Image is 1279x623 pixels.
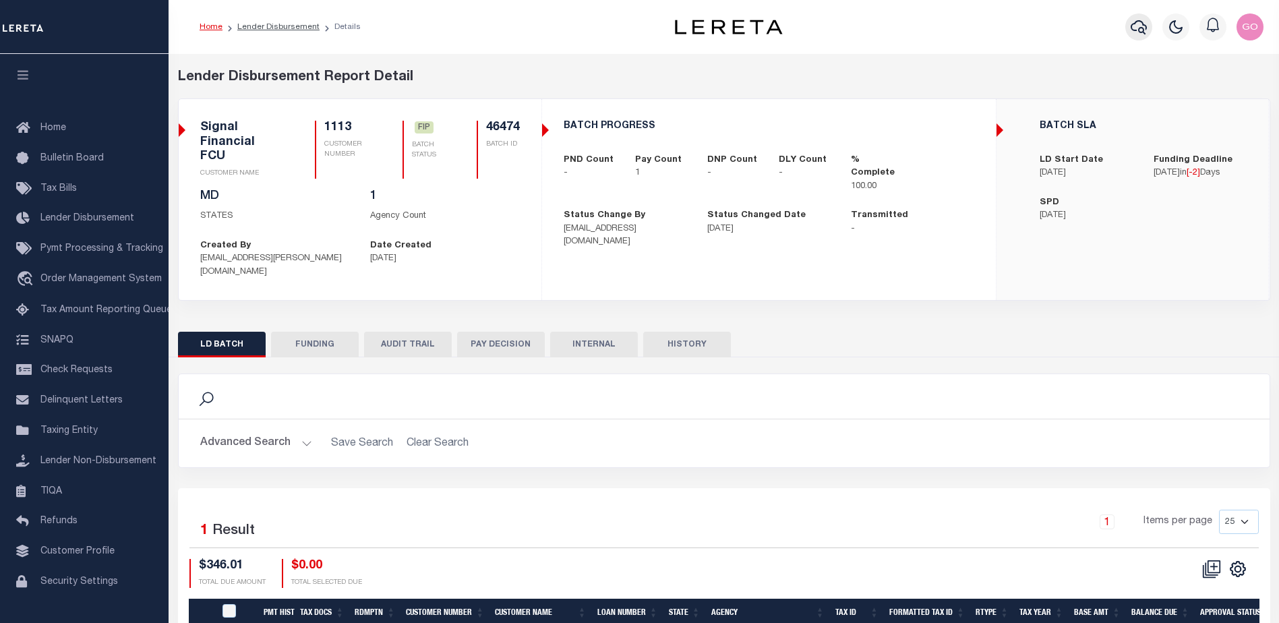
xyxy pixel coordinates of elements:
p: - [779,167,831,180]
button: HISTORY [643,332,731,357]
h4: $346.01 [199,559,266,574]
p: [DATE] [707,222,831,236]
p: 1 [635,167,687,180]
h5: 46474 [486,121,520,136]
p: [EMAIL_ADDRESS][DOMAIN_NAME] [564,222,687,249]
p: - [851,222,974,236]
span: [ ] [1187,169,1200,177]
button: INTERNAL [550,332,638,357]
p: BATCH STATUS [412,140,444,160]
span: Security Settings [40,577,118,587]
span: Items per page [1143,514,1212,529]
a: Home [200,23,222,31]
span: 1 [200,524,208,538]
label: Status Change By [564,209,645,222]
p: - [707,167,759,180]
span: Check Requests [40,365,113,375]
button: Advanced Search [200,430,312,456]
h4: $0.00 [291,559,362,574]
label: SPD [1040,196,1059,210]
p: BATCH ID [486,140,520,150]
button: PAY DECISION [457,332,545,357]
a: Lender Disbursement [237,23,320,31]
p: CUSTOMER NAME [200,169,282,179]
label: % Complete [851,154,903,180]
div: Lender Disbursement Report Detail [178,67,1270,88]
p: - [564,167,616,180]
span: Pymt Processing & Tracking [40,244,163,254]
label: Transmitted [851,209,908,222]
span: Taxing Entity [40,426,98,436]
span: [DATE] [1154,169,1180,177]
p: [DATE] [1040,167,1133,180]
p: [EMAIL_ADDRESS][PERSON_NAME][DOMAIN_NAME] [200,252,350,278]
label: DLY Count [779,154,827,167]
button: AUDIT TRAIL [364,332,452,357]
label: PND Count [564,154,614,167]
span: TIQA [40,486,62,496]
p: STATES [200,210,350,223]
label: Funding Deadline [1154,154,1232,167]
span: Customer Profile [40,547,115,556]
img: svg+xml;base64,PHN2ZyB4bWxucz0iaHR0cDovL3d3dy53My5vcmcvMjAwMC9zdmciIHBvaW50ZXItZXZlbnRzPSJub25lIi... [1237,13,1263,40]
p: CUSTOMER NUMBER [324,140,370,160]
span: Home [40,123,66,133]
i: travel_explore [16,271,38,289]
h5: Signal Financial FCU [200,121,282,165]
span: Bulletin Board [40,154,104,163]
p: [DATE] [1040,209,1133,222]
label: Date Created [370,239,432,253]
label: LD Start Date [1040,154,1103,167]
label: Result [212,521,255,542]
label: DNP Count [707,154,757,167]
span: FIP [415,121,434,133]
img: logo-dark.svg [675,20,783,34]
p: in Days [1154,167,1247,180]
span: Order Management System [40,274,162,284]
a: FIP [415,122,434,134]
span: Delinquent Letters [40,396,123,405]
p: [DATE] [370,252,520,266]
span: Tax Amount Reporting Queue [40,305,172,315]
label: Pay Count [635,154,682,167]
p: TOTAL SELECTED DUE [291,578,362,588]
span: Tax Bills [40,184,77,194]
h5: BATCH SLA [1040,121,1247,132]
h5: BATCH PROGRESS [564,121,974,132]
h5: 1 [370,189,520,204]
p: TOTAL DUE AMOUNT [199,578,266,588]
button: FUNDING [271,332,359,357]
h5: MD [200,189,350,204]
span: Lender Non-Disbursement [40,456,156,466]
label: Created By [200,239,251,253]
span: SNAPQ [40,335,73,345]
span: -2 [1189,169,1197,177]
h5: 1113 [324,121,370,136]
li: Details [320,21,361,33]
label: Status Changed Date [707,209,806,222]
span: Lender Disbursement [40,214,134,223]
button: LD BATCH [178,332,266,357]
span: Refunds [40,516,78,526]
p: 100.00 [851,180,903,194]
a: 1 [1100,514,1114,529]
p: Agency Count [370,210,520,223]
